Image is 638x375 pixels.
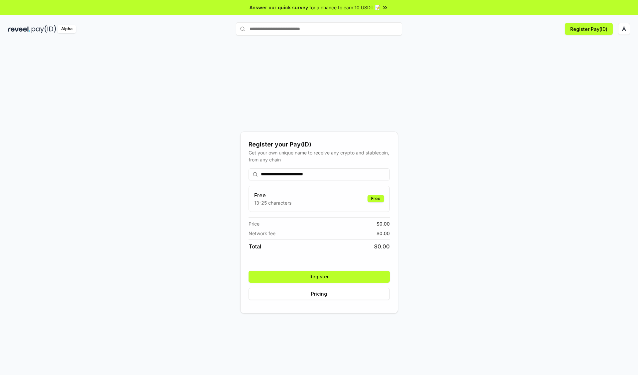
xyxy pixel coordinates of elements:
[250,4,308,11] span: Answer our quick survey
[376,220,390,227] span: $ 0.00
[309,4,380,11] span: for a chance to earn 10 USDT 📝
[368,195,384,202] div: Free
[249,149,390,163] div: Get your own unique name to receive any crypto and stablecoin, from any chain
[254,199,291,206] p: 13-25 characters
[8,25,30,33] img: reveel_dark
[249,140,390,149] div: Register your Pay(ID)
[249,288,390,300] button: Pricing
[32,25,56,33] img: pay_id
[565,23,613,35] button: Register Pay(ID)
[376,230,390,237] span: $ 0.00
[249,230,275,237] span: Network fee
[249,220,260,227] span: Price
[249,271,390,283] button: Register
[249,242,261,250] span: Total
[57,25,76,33] div: Alpha
[254,191,291,199] h3: Free
[374,242,390,250] span: $ 0.00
